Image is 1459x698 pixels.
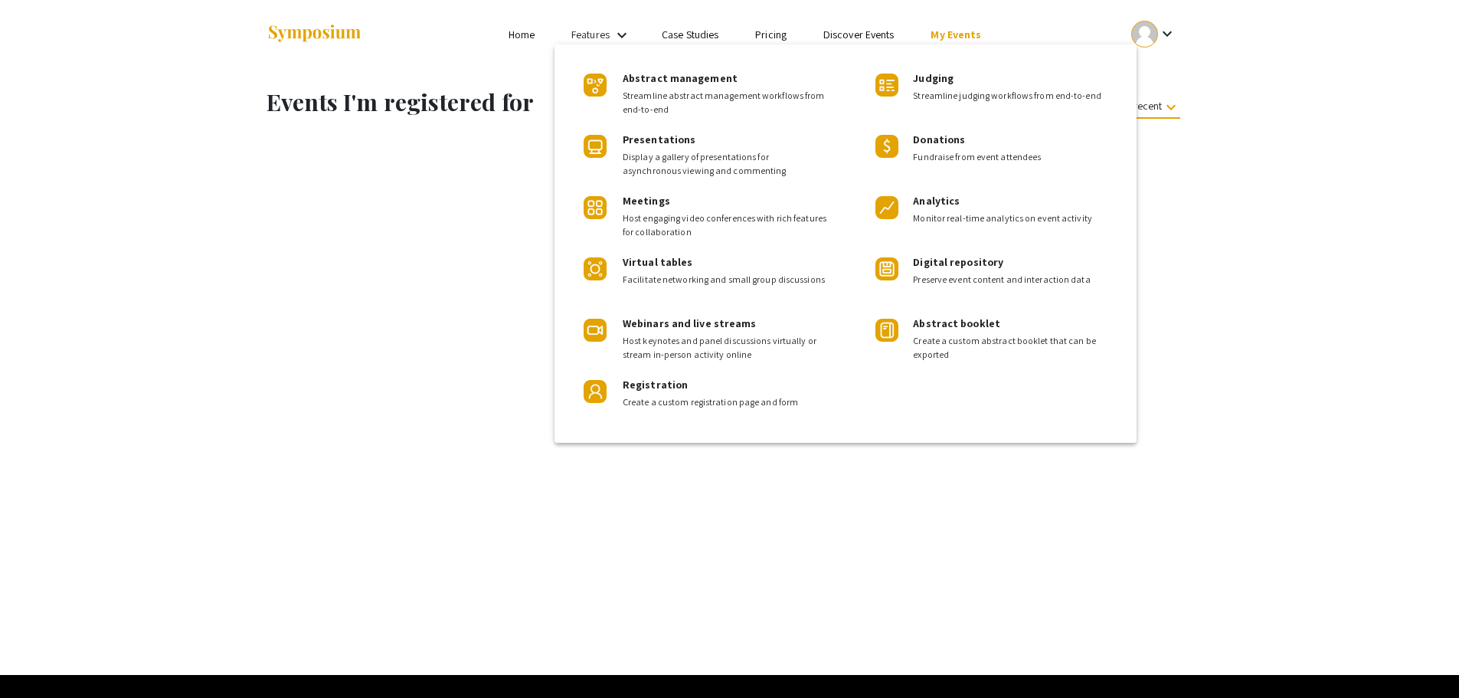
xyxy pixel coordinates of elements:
[913,150,1114,164] span: Fundraise from event attendees
[913,71,954,85] span: Judging
[913,255,1003,269] span: Digital repository
[623,378,688,392] span: Registration
[623,150,829,178] span: Display a gallery of presentations for asynchronous viewing and commenting
[875,135,898,158] img: Product Icon
[623,316,757,330] span: Webinars and live streams
[623,89,829,116] span: Streamline abstract management workflows from end-to-end
[623,194,670,208] span: Meetings
[623,71,738,85] span: Abstract management
[584,196,607,219] img: Product Icon
[875,196,898,219] img: Product Icon
[623,273,829,287] span: Facilitate networking and small group discussions
[913,133,965,146] span: Donations
[913,334,1114,362] span: Create a custom abstract booklet that can be exported
[913,194,960,208] span: Analytics
[875,74,898,97] img: Product Icon
[875,257,898,280] img: Product Icon
[584,135,607,158] img: Product Icon
[584,319,607,342] img: Product Icon
[623,255,692,269] span: Virtual tables
[584,257,607,280] img: Product Icon
[913,89,1114,103] span: Streamline judging workflows from end-to-end
[623,395,829,409] span: Create a custom registration page and form
[584,380,607,403] img: Product Icon
[623,133,695,146] span: Presentations
[875,319,898,342] img: Product Icon
[913,211,1114,225] span: Monitor real-time analytics on event activity
[623,211,829,239] span: Host engaging video conferences with rich features for collaboration
[913,273,1114,287] span: Preserve event content and interaction data
[584,74,607,97] img: Product Icon
[623,334,829,362] span: Host keynotes and panel discussions virtually or stream in-person activity online
[913,316,1000,330] span: Abstract booklet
